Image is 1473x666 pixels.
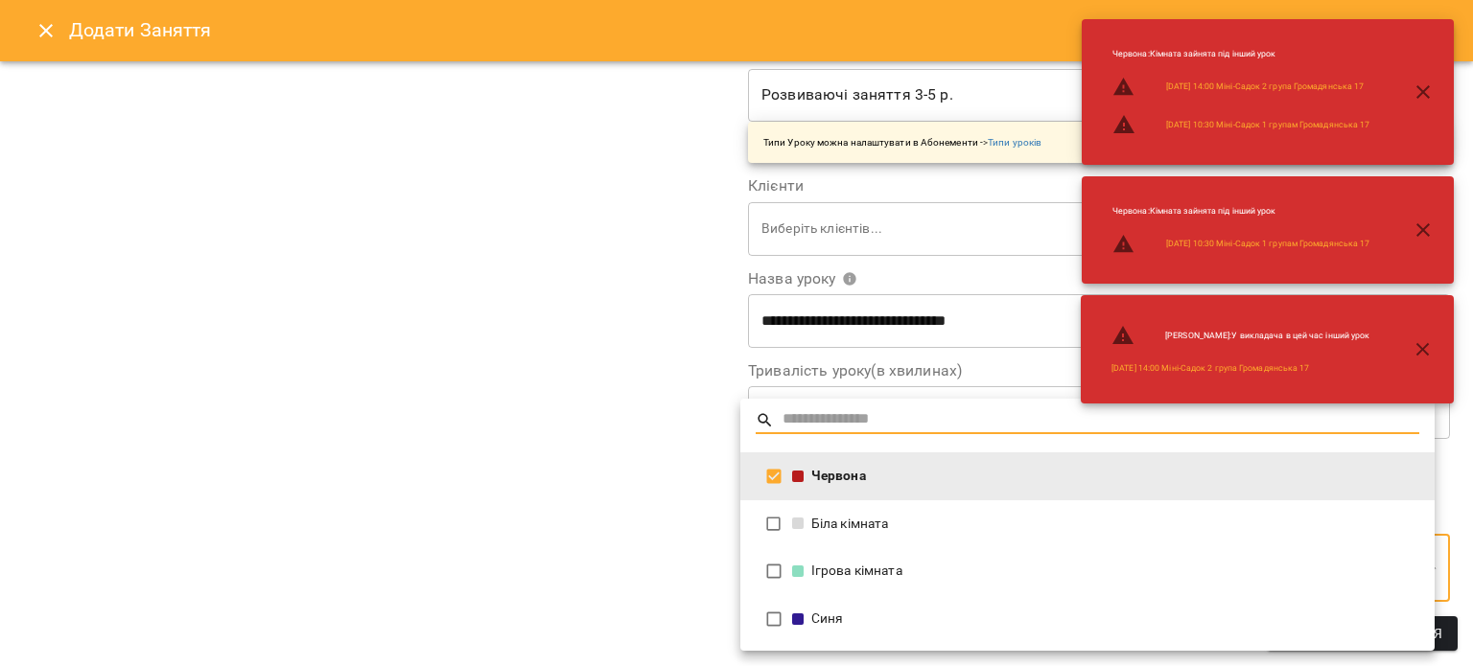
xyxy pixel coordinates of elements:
div: Червона [792,467,1419,486]
li: Червона : Кімната зайнята під інший урок [1097,197,1386,225]
div: Синя [792,609,1419,629]
a: [DATE] 14:00 Міні-Садок 2 група Громадянська 17 [1166,80,1364,93]
a: [DATE] 10:30 Міні-Садок 1 групам Громадянська 17 [1166,238,1370,250]
div: Ігрова кімната [792,562,1419,581]
div: Біла кімната [792,515,1419,534]
li: [PERSON_NAME] : У викладача в цей час інший урок [1096,316,1385,355]
a: [DATE] 10:30 Міні-Садок 1 групам Громадянська 17 [1166,119,1370,131]
li: Червона : Кімната зайнята під інший урок [1097,40,1386,68]
a: [DATE] 14:00 Міні-Садок 2 група Громадянська 17 [1111,362,1309,375]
